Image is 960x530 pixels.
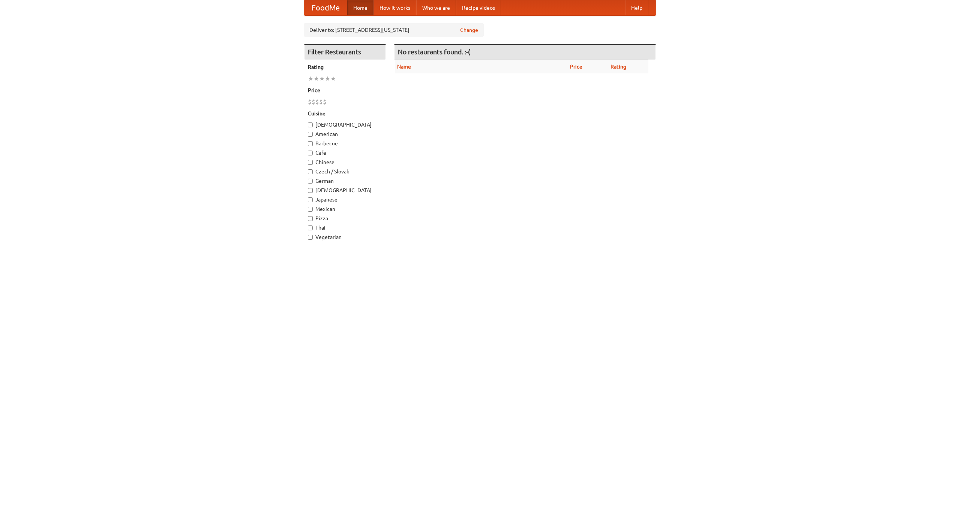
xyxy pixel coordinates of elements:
div: Deliver to: [STREET_ADDRESS][US_STATE] [304,23,484,37]
li: $ [315,98,319,106]
input: Czech / Slovak [308,169,313,174]
label: [DEMOGRAPHIC_DATA] [308,121,382,128]
li: $ [323,98,327,106]
label: Chinese [308,158,382,166]
label: Cafe [308,149,382,157]
h5: Cuisine [308,110,382,117]
li: ★ [319,75,325,83]
label: Czech / Slovak [308,168,382,175]
li: $ [319,98,323,106]
a: Price [570,64,582,70]
h5: Rating [308,63,382,71]
label: Barbecue [308,140,382,147]
label: German [308,177,382,185]
input: Mexican [308,207,313,212]
li: ★ [313,75,319,83]
ng-pluralize: No restaurants found. :-( [398,48,470,55]
label: Vegetarian [308,233,382,241]
li: ★ [325,75,330,83]
input: Vegetarian [308,235,313,240]
label: Thai [308,224,382,231]
input: German [308,179,313,184]
li: $ [308,98,312,106]
label: Pizza [308,215,382,222]
h4: Filter Restaurants [304,45,386,60]
label: Japanese [308,196,382,203]
input: Thai [308,225,313,230]
input: Pizza [308,216,313,221]
a: Home [347,0,373,15]
a: Name [397,64,411,70]
input: Cafe [308,151,313,155]
li: $ [312,98,315,106]
input: Japanese [308,197,313,202]
input: [DEMOGRAPHIC_DATA] [308,188,313,193]
input: Barbecue [308,141,313,146]
a: How it works [373,0,416,15]
label: [DEMOGRAPHIC_DATA] [308,187,382,194]
a: Rating [610,64,626,70]
a: FoodMe [304,0,347,15]
label: American [308,130,382,138]
li: ★ [308,75,313,83]
a: Change [460,26,478,34]
a: Help [625,0,648,15]
a: Who we are [416,0,456,15]
input: American [308,132,313,137]
input: [DEMOGRAPHIC_DATA] [308,122,313,127]
label: Mexican [308,205,382,213]
h5: Price [308,87,382,94]
input: Chinese [308,160,313,165]
a: Recipe videos [456,0,501,15]
li: ★ [330,75,336,83]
